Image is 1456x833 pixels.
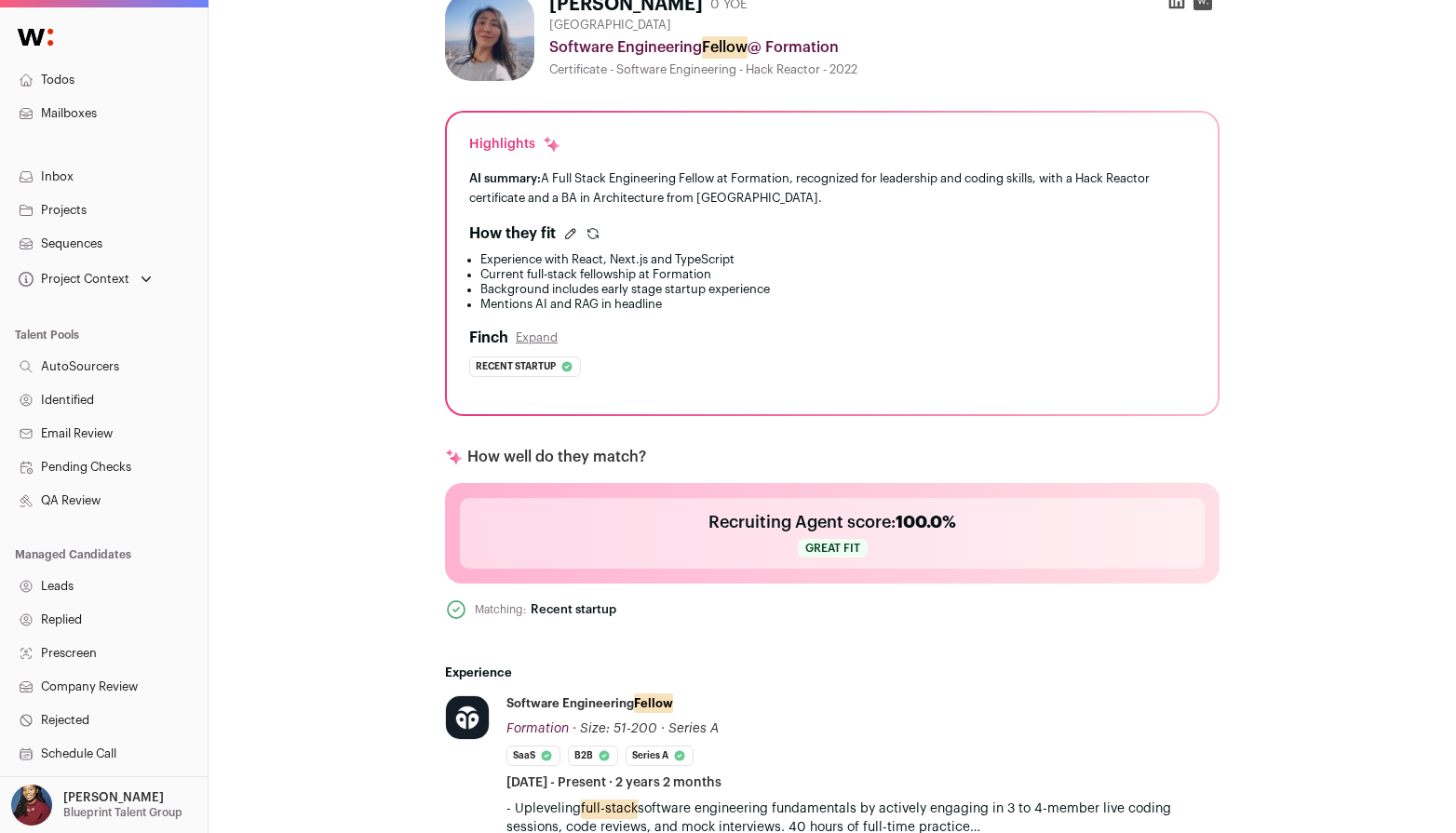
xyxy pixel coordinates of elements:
[668,722,719,735] span: Series A
[467,446,646,468] p: How well do they match?
[480,267,1195,282] li: Current full-stack fellowship at Formation
[7,785,186,826] button: Open dropdown
[506,695,673,712] div: Software Engineering
[531,602,616,617] div: Recent startup
[480,252,1195,267] li: Experience with React, Next.js and TypeScript
[7,19,63,56] img: Wellfound
[469,172,541,184] span: AI summary:
[11,785,52,826] img: 10010497-medium_jpg
[475,601,527,618] div: Matching:
[581,799,638,819] mark: full-stack
[506,722,569,735] span: Formation
[708,509,956,535] h2: Recruiting Agent score:
[480,282,1195,297] li: Background includes early stage startup experience
[63,805,182,820] p: Blueprint Talent Group
[896,514,956,531] span: 100.0%
[568,746,618,766] li: B2B
[15,266,155,292] button: Open dropdown
[573,722,657,735] span: · Size: 51-200
[63,790,164,805] p: [PERSON_NAME]
[15,272,129,287] div: Project Context
[469,222,556,245] h2: How they fit
[476,357,556,376] span: Recent startup
[798,539,868,558] span: Great fit
[469,135,561,154] div: Highlights
[469,168,1195,208] div: A Full Stack Engineering Fellow at Formation, recognized for leadership and coding skills, with a...
[634,693,673,713] mark: Fellow
[549,36,1220,59] div: Software Engineering @ Formation
[702,36,748,59] mark: Fellow
[445,665,1220,680] h2: Experience
[626,746,694,766] li: Series A
[446,696,489,739] img: 60e399d5c5b31000b3c9cae9bd8ccd5b3127e56a69cb7017a32e1fe7493bbec8.jpg
[480,297,1195,312] li: Mentions AI and RAG in headline
[506,773,721,792] span: [DATE] - Present · 2 years 2 months
[549,18,671,33] span: [GEOGRAPHIC_DATA]
[506,746,560,766] li: SaaS
[661,719,665,738] span: ·
[469,327,508,349] h2: Finch
[516,330,558,345] button: Expand
[549,62,1220,77] div: Certificate - Software Engineering - Hack Reactor - 2022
